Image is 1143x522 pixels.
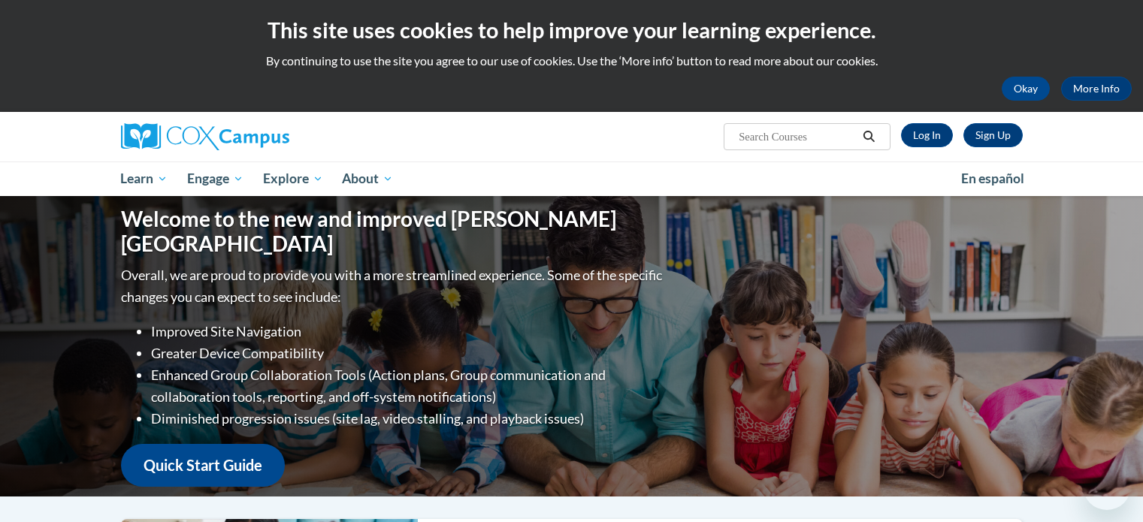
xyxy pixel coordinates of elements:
[177,161,253,196] a: Engage
[151,364,666,408] li: Enhanced Group Collaboration Tools (Action plans, Group communication and collaboration tools, re...
[121,123,289,150] img: Cox Campus
[151,342,666,364] li: Greater Device Compatibility
[342,170,393,188] span: About
[1061,77,1132,101] a: More Info
[98,161,1045,196] div: Main menu
[151,408,666,430] li: Diminished progression issues (site lag, video stalling, and playback issues)
[857,128,880,146] button: Search
[332,161,403,196] a: About
[1083,462,1131,510] iframe: Button to launch messaging window
[901,123,953,147] a: Log In
[951,163,1034,195] a: En español
[963,123,1023,147] a: Register
[253,161,333,196] a: Explore
[121,444,285,487] a: Quick Start Guide
[11,15,1132,45] h2: This site uses cookies to help improve your learning experience.
[151,321,666,342] li: Improved Site Navigation
[187,170,243,188] span: Engage
[263,170,323,188] span: Explore
[737,128,857,146] input: Search Courses
[120,170,168,188] span: Learn
[121,123,407,150] a: Cox Campus
[121,264,666,308] p: Overall, we are proud to provide you with a more streamlined experience. Some of the specific cha...
[121,207,666,257] h1: Welcome to the new and improved [PERSON_NAME][GEOGRAPHIC_DATA]
[1002,77,1050,101] button: Okay
[11,53,1132,69] p: By continuing to use the site you agree to our use of cookies. Use the ‘More info’ button to read...
[961,170,1024,186] span: En español
[111,161,178,196] a: Learn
